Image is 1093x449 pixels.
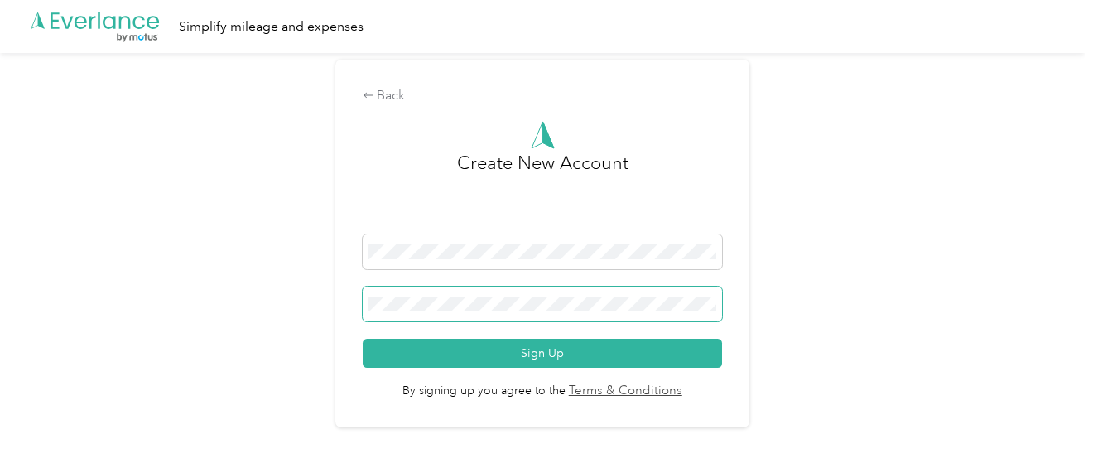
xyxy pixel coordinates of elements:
[363,368,723,401] span: By signing up you agree to the
[566,382,682,401] a: Terms & Conditions
[179,17,364,37] div: Simplify mileage and expenses
[363,339,723,368] button: Sign Up
[363,86,723,106] div: Back
[457,149,628,234] h3: Create New Account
